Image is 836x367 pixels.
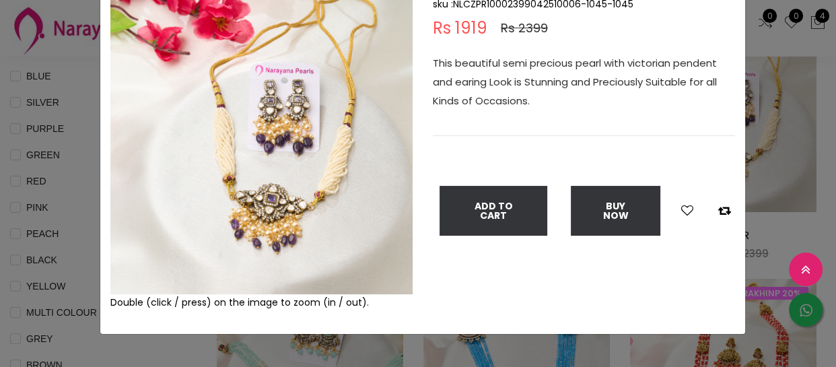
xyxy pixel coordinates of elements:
button: Add to compare [714,202,735,220]
span: Rs 1919 [433,20,487,36]
div: Double (click / press) on the image to zoom (in / out). [110,294,413,310]
button: Add To Cart [440,186,547,236]
p: This beautiful semi precious pearl with victorian pendent and earing Look is Stunning and Preciou... [433,54,735,110]
span: Rs 2399 [501,20,548,36]
button: Buy Now [571,186,660,236]
button: Add to wishlist [677,202,697,220]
